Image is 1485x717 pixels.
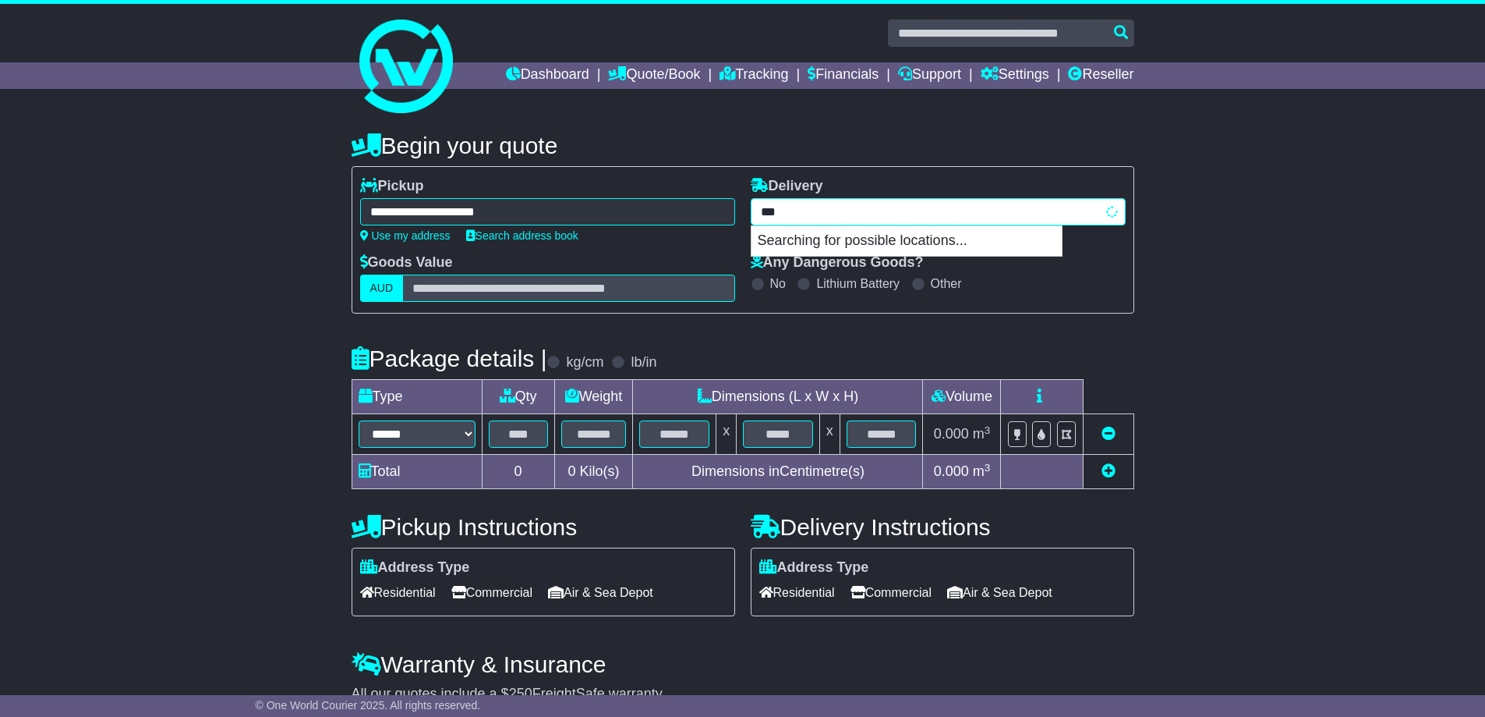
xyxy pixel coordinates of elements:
[482,380,554,414] td: Qty
[985,424,991,436] sup: 3
[808,62,879,89] a: Financials
[360,275,404,302] label: AUD
[633,455,923,489] td: Dimensions in Centimetre(s)
[352,686,1134,703] div: All our quotes include a $ FreightSafe warranty.
[567,463,575,479] span: 0
[751,198,1126,225] typeahead: Please provide city
[352,380,482,414] td: Type
[973,426,991,442] span: m
[256,699,481,712] span: © One World Courier 2025. All rights reserved.
[770,276,786,291] label: No
[352,133,1134,158] h4: Begin your quote
[360,254,453,272] label: Goods Value
[360,559,470,577] label: Address Type
[751,226,1062,256] p: Searching for possible locations...
[566,354,603,371] label: kg/cm
[506,62,589,89] a: Dashboard
[981,62,1049,89] a: Settings
[360,580,436,605] span: Residential
[451,580,532,605] span: Commercial
[633,380,923,414] td: Dimensions (L x W x H)
[352,514,735,540] h4: Pickup Instructions
[554,455,633,489] td: Kilo(s)
[973,463,991,479] span: m
[934,463,969,479] span: 0.000
[466,229,578,242] a: Search address book
[819,414,840,455] td: x
[1101,426,1116,442] a: Remove this item
[898,62,961,89] a: Support
[923,380,1001,414] td: Volume
[360,229,451,242] a: Use my address
[934,426,969,442] span: 0.000
[554,380,633,414] td: Weight
[931,276,962,291] label: Other
[947,580,1052,605] span: Air & Sea Depot
[759,580,835,605] span: Residential
[716,414,737,455] td: x
[751,254,924,272] label: Any Dangerous Goods?
[985,462,991,474] sup: 3
[482,455,554,489] td: 0
[608,62,700,89] a: Quote/Book
[352,455,482,489] td: Total
[850,580,932,605] span: Commercial
[509,686,532,701] span: 250
[751,178,823,195] label: Delivery
[631,354,656,371] label: lb/in
[816,276,900,291] label: Lithium Battery
[352,651,1134,677] h4: Warranty & Insurance
[720,62,788,89] a: Tracking
[1101,463,1116,479] a: Add new item
[751,514,1134,540] h4: Delivery Instructions
[360,178,424,195] label: Pickup
[352,346,547,371] h4: Package details |
[548,580,653,605] span: Air & Sea Depot
[1068,62,1133,89] a: Reseller
[759,559,869,577] label: Address Type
